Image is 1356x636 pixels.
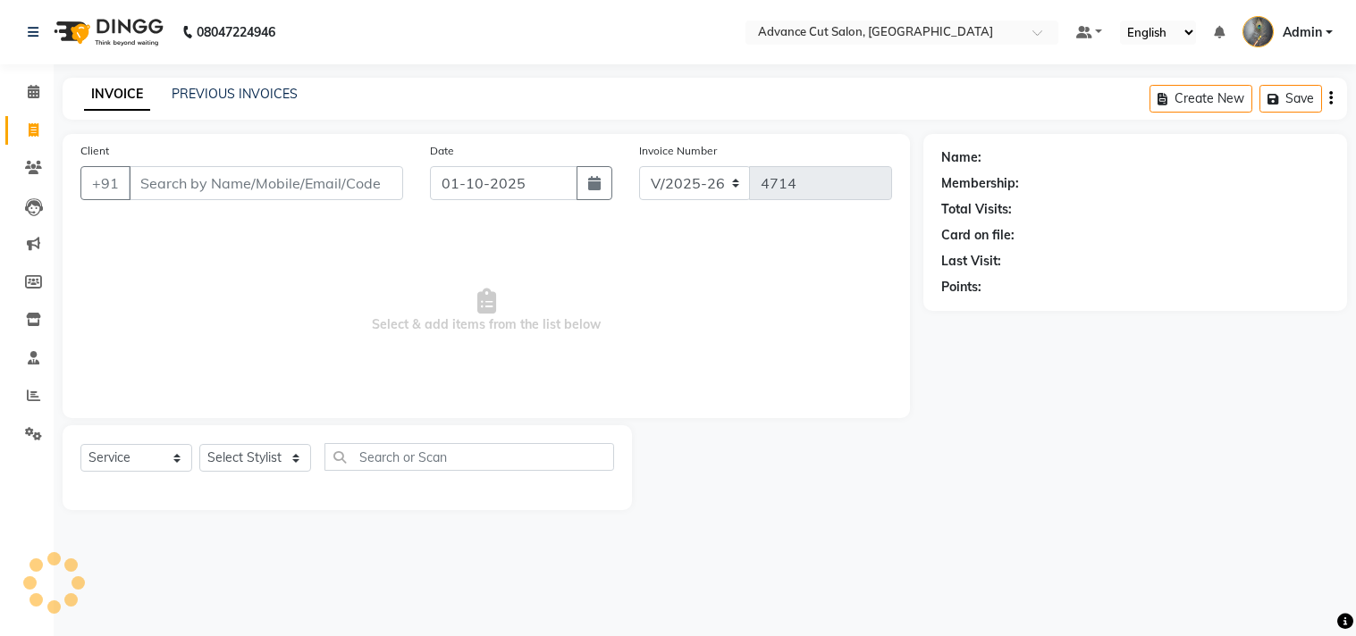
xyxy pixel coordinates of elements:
b: 08047224946 [197,7,275,57]
button: +91 [80,166,131,200]
input: Search by Name/Mobile/Email/Code [129,166,403,200]
button: Create New [1150,85,1252,113]
a: INVOICE [84,79,150,111]
input: Search or Scan [324,443,614,471]
div: Card on file: [941,226,1015,245]
span: Select & add items from the list below [80,222,892,400]
div: Points: [941,278,981,297]
a: PREVIOUS INVOICES [172,86,298,102]
div: Last Visit: [941,252,1001,271]
label: Client [80,143,109,159]
label: Date [430,143,454,159]
span: Admin [1283,23,1322,42]
div: Name: [941,148,981,167]
div: Total Visits: [941,200,1012,219]
img: logo [46,7,168,57]
label: Invoice Number [639,143,717,159]
div: Membership: [941,174,1019,193]
button: Save [1259,85,1322,113]
img: Admin [1242,16,1274,47]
